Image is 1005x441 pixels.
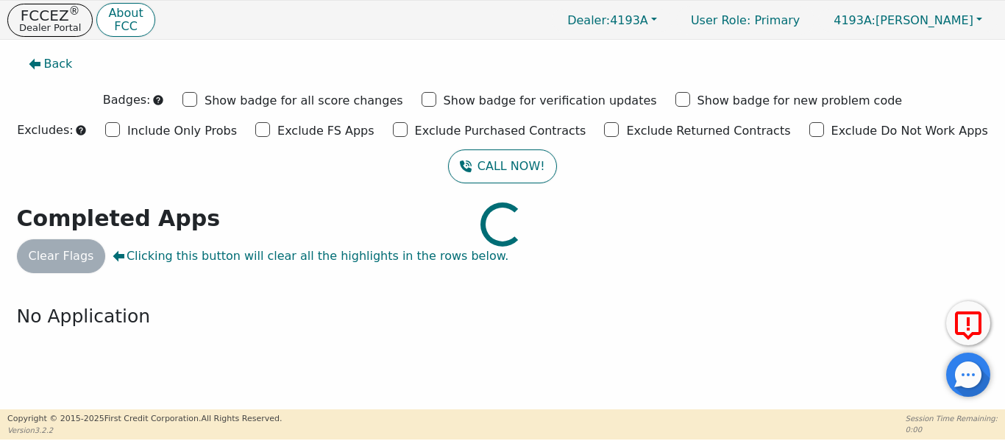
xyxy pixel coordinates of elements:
[96,3,155,38] button: AboutFCC
[201,414,282,423] span: All Rights Reserved.
[834,13,973,27] span: [PERSON_NAME]
[7,4,93,37] button: FCCEZ®Dealer Portal
[906,413,998,424] p: Session Time Remaining:
[552,9,672,32] button: Dealer:4193A
[834,13,876,27] span: 4193A:
[7,425,282,436] p: Version 3.2.2
[691,13,750,27] span: User Role :
[676,6,814,35] a: User Role: Primary
[19,23,81,32] p: Dealer Portal
[906,424,998,435] p: 0:00
[818,9,998,32] button: 4193A:[PERSON_NAME]
[69,4,80,18] sup: ®
[19,8,81,23] p: FCCEZ
[7,413,282,426] p: Copyright © 2015- 2025 First Credit Corporation.
[567,13,610,27] span: Dealer:
[108,7,143,19] p: About
[108,21,143,32] p: FCC
[676,6,814,35] p: Primary
[946,301,990,345] button: Report Error to FCC
[567,13,648,27] span: 4193A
